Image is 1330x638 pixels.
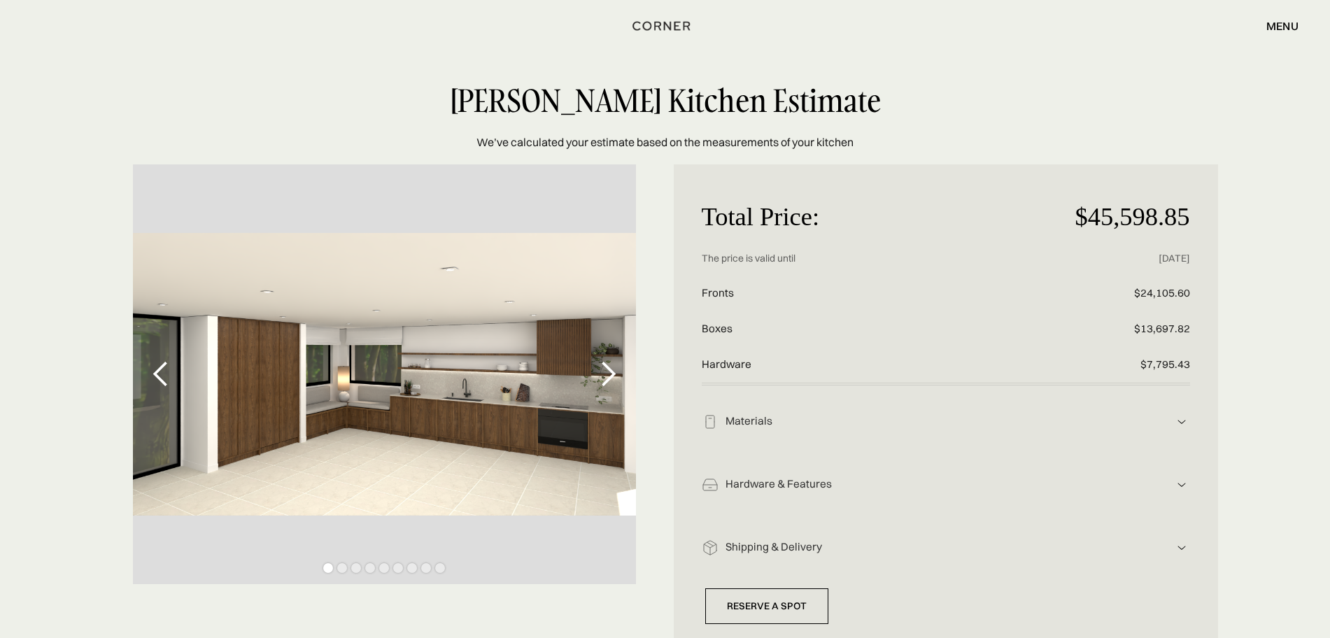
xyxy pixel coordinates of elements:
a: home [617,17,713,35]
p: Hardware [702,347,1027,383]
div: menu [1252,14,1299,38]
p: Total Price: [702,192,1027,241]
div: Show slide 6 of 9 [393,563,403,573]
div: carousel [133,164,635,584]
p: Boxes [702,311,1027,347]
div: menu [1266,20,1299,31]
div: previous slide [133,164,189,584]
a: Reserve a Spot [705,588,828,624]
p: $45,598.85 [1027,192,1190,241]
div: [PERSON_NAME] Kitchen Estimate [337,84,993,117]
div: Show slide 3 of 9 [351,563,361,573]
p: Fronts [702,276,1027,311]
p: The price is valid until [702,241,1027,276]
div: Show slide 5 of 9 [379,563,389,573]
div: Show slide 8 of 9 [421,563,431,573]
div: Show slide 1 of 9 [323,563,333,573]
div: Show slide 7 of 9 [407,563,417,573]
div: Show slide 4 of 9 [365,563,375,573]
div: Show slide 2 of 9 [337,563,347,573]
div: Show slide 9 of 9 [435,563,445,573]
p: $13,697.82 [1027,311,1190,347]
div: Hardware & Features [719,477,1173,492]
p: [DATE] [1027,241,1190,276]
div: 1 of 9 [133,164,635,584]
p: $7,795.43 [1027,347,1190,383]
p: We’ve calculated your estimate based on the measurements of your kitchen [476,134,854,150]
div: Shipping & Delivery [719,540,1173,555]
div: Materials [719,414,1173,429]
p: $24,105.60 [1027,276,1190,311]
div: next slide [580,164,636,584]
